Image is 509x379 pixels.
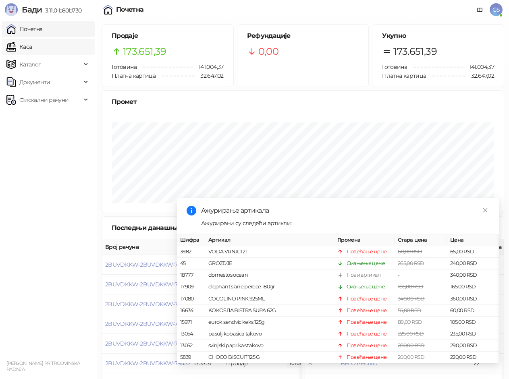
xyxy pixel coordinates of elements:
div: Повећање цене [347,318,387,326]
div: Ажурирање артикала [201,206,490,215]
td: 235,00 RSD [447,328,499,340]
span: Каталог [19,56,41,72]
td: 220,00 RSD [447,352,499,363]
span: 32.647,02 [195,71,223,80]
span: Платна картица [382,72,426,79]
th: Стара цена [395,234,447,246]
div: Повећање цене [347,248,387,256]
span: 60,00 RSD [398,249,422,255]
span: 55,00 RSD [398,307,421,313]
td: svinjski paprikas takovo [205,340,334,352]
div: Повећање цене [347,342,387,350]
button: 2BUVDKKW-2BUVDKKW-79439 [105,320,191,327]
span: Платна картица [112,72,156,79]
span: 280,00 RSD [398,342,425,348]
td: 240,00 RSD [447,258,499,269]
td: 17080 [177,293,205,304]
th: Број рачуна [102,239,191,255]
td: 65,00 RSD [447,246,499,258]
div: Смањење цене [347,259,385,267]
td: GROZDJE [205,258,334,269]
td: 105,00 RSD [447,317,499,328]
button: 2BUVDKKW-2BUVDKKW-79438 [105,340,191,347]
span: 200,00 RSD [398,354,425,360]
td: 15971 [177,317,205,328]
td: 60,00 RSD [447,304,499,316]
div: Последњи данашњи рачуни [112,223,218,233]
td: eurok sendvic keks 125g [205,317,334,328]
td: COCOLINO PINK 925ML [205,293,334,304]
td: pasulj kobasica takovo [205,328,334,340]
img: Logo [5,3,18,16]
th: Шифра [177,234,205,246]
div: Смањење цене [347,283,385,291]
a: Документација [474,3,486,16]
span: 0,00 [258,44,278,59]
th: Промена [334,234,395,246]
button: 2BUVDKKW-2BUVDKKW-79441 [105,281,189,288]
td: 13052 [177,340,205,352]
a: Почетна [6,21,43,37]
div: Нови артикал [347,271,380,279]
td: 45 [177,258,205,269]
span: info-circle [187,206,196,215]
div: Повећање цене [347,294,387,302]
span: GS [490,3,503,16]
td: elephant slane perece 180gr [205,281,334,293]
span: 173.651,39 [393,44,437,59]
span: 3.11.0-b80b730 [42,7,81,14]
div: Повећање цене [347,330,387,338]
td: 13054 [177,328,205,340]
button: 2BUVDKKW-2BUVDKKW-79437 [105,360,190,367]
span: Готовина [382,63,407,70]
a: Close [481,206,490,215]
small: [PERSON_NAME] PR TRGOVINSKA RADNJA [6,360,80,372]
span: 89,00 RSD [398,319,422,325]
h5: Укупно [382,31,494,41]
span: 265,00 RSD [398,260,424,266]
button: 2BUVDKKW-2BUVDKKW-79440 [105,300,191,308]
div: Промет [112,97,494,107]
span: Фискални рачуни [19,92,69,108]
td: 360,00 RSD [447,293,499,304]
span: 225,00 RSD [398,331,424,337]
td: 17909 [177,281,205,293]
td: domestos ocean [205,269,334,281]
span: close [482,207,488,213]
td: VODA VRNJCI 2l [205,246,334,258]
td: CHOCO BISCUIT 125 G [205,352,334,363]
td: 165,00 RSD [447,281,499,293]
span: 141.004,37 [193,62,224,71]
a: Каса [6,39,32,55]
span: Готовина [112,63,137,70]
span: Бади [22,5,42,14]
th: Артикал [205,234,334,246]
h5: Рефундације [247,31,359,41]
div: Повећање цене [347,306,387,314]
span: 32.647,02 [465,71,494,80]
td: 16634 [177,304,205,316]
div: Почетна [116,6,144,13]
h5: Продаје [112,31,224,41]
span: 185,00 RSD [398,284,424,290]
div: Повећање цене [347,353,387,361]
td: 290,00 RSD [447,340,499,352]
span: Документи [19,74,50,90]
div: Ажурирани су следећи артикли: [201,219,490,228]
td: 340,00 RSD [447,269,499,281]
th: Цена [447,234,499,246]
td: KOKOSIJA BISTRA SUPA 62G [205,304,334,316]
td: 5839 [177,352,205,363]
button: 2BUVDKKW-2BUVDKKW-79442 [105,261,191,268]
span: 173.651,39 [123,44,166,59]
td: 3982 [177,246,205,258]
td: - [395,269,447,281]
td: 18777 [177,269,205,281]
span: 141.004,37 [463,62,494,71]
